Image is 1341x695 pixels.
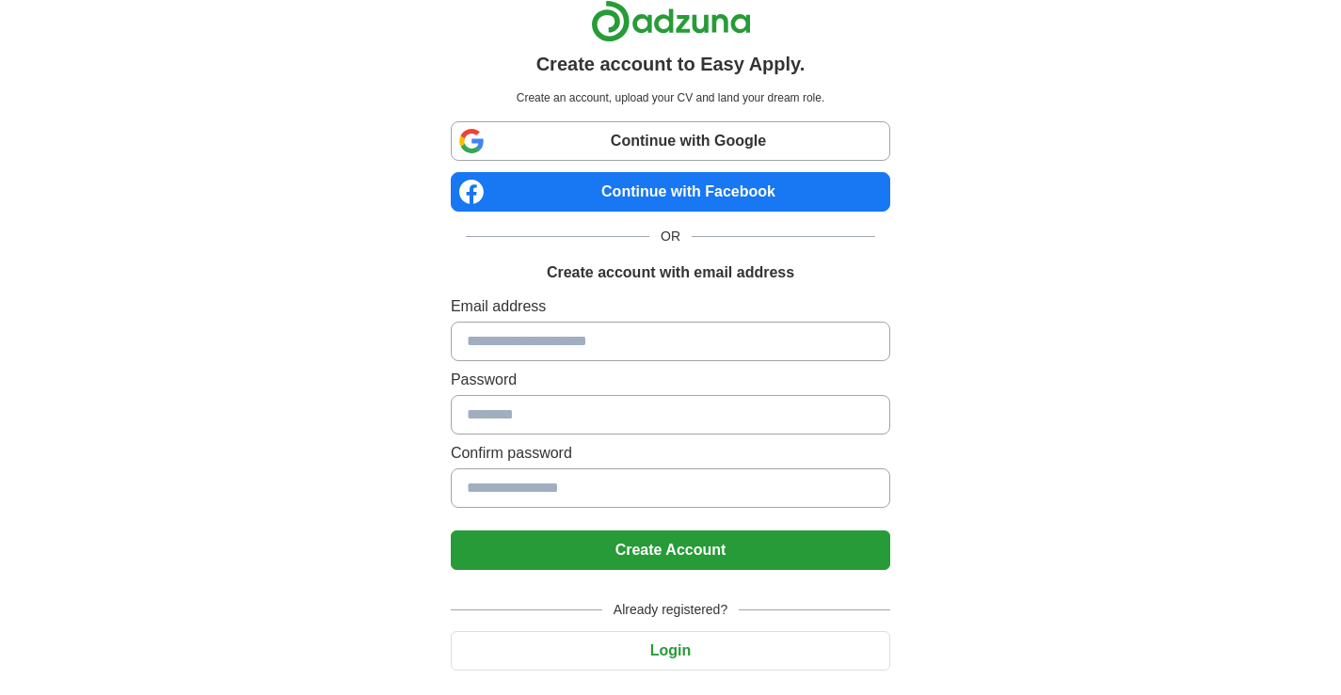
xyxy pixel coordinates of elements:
label: Confirm password [451,442,890,465]
span: Already registered? [602,600,739,620]
label: Password [451,369,890,391]
button: Login [451,631,890,671]
a: Continue with Google [451,121,890,161]
span: OR [649,227,692,246]
p: Create an account, upload your CV and land your dream role. [455,89,886,106]
a: Continue with Facebook [451,172,890,212]
button: Create Account [451,530,890,570]
a: Login [451,642,890,658]
h1: Create account with email address [547,261,794,284]
label: Email address [451,295,890,318]
h1: Create account to Easy Apply. [536,50,806,78]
